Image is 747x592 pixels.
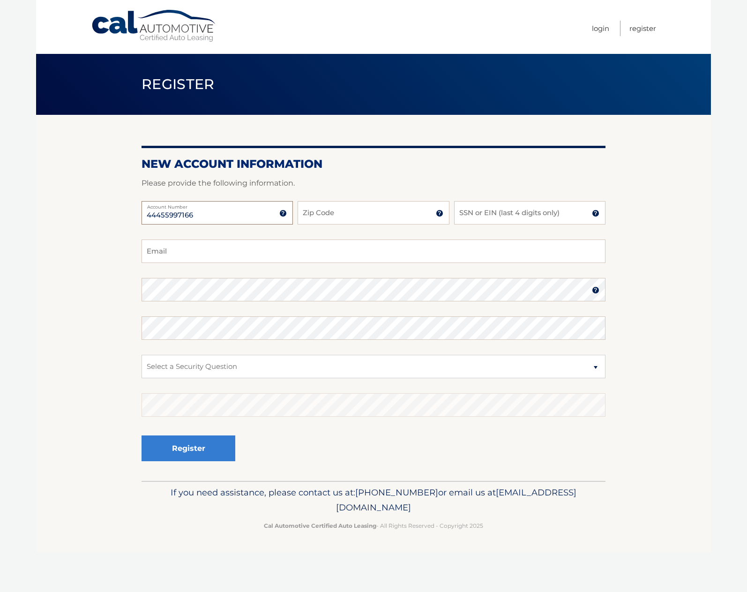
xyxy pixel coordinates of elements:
[142,75,215,93] span: Register
[298,201,449,225] input: Zip Code
[142,435,235,461] button: Register
[142,240,605,263] input: Email
[355,487,438,498] span: [PHONE_NUMBER]
[91,9,217,43] a: Cal Automotive
[629,21,656,36] a: Register
[592,210,599,217] img: tooltip.svg
[142,177,605,190] p: Please provide the following information.
[454,201,605,225] input: SSN or EIN (last 4 digits only)
[336,487,576,513] span: [EMAIL_ADDRESS][DOMAIN_NAME]
[142,201,293,225] input: Account Number
[148,485,599,515] p: If you need assistance, please contact us at: or email us at
[436,210,443,217] img: tooltip.svg
[264,522,376,529] strong: Cal Automotive Certified Auto Leasing
[592,286,599,294] img: tooltip.svg
[279,210,287,217] img: tooltip.svg
[142,201,293,209] label: Account Number
[148,521,599,531] p: - All Rights Reserved - Copyright 2025
[592,21,609,36] a: Login
[142,157,605,171] h2: New Account Information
